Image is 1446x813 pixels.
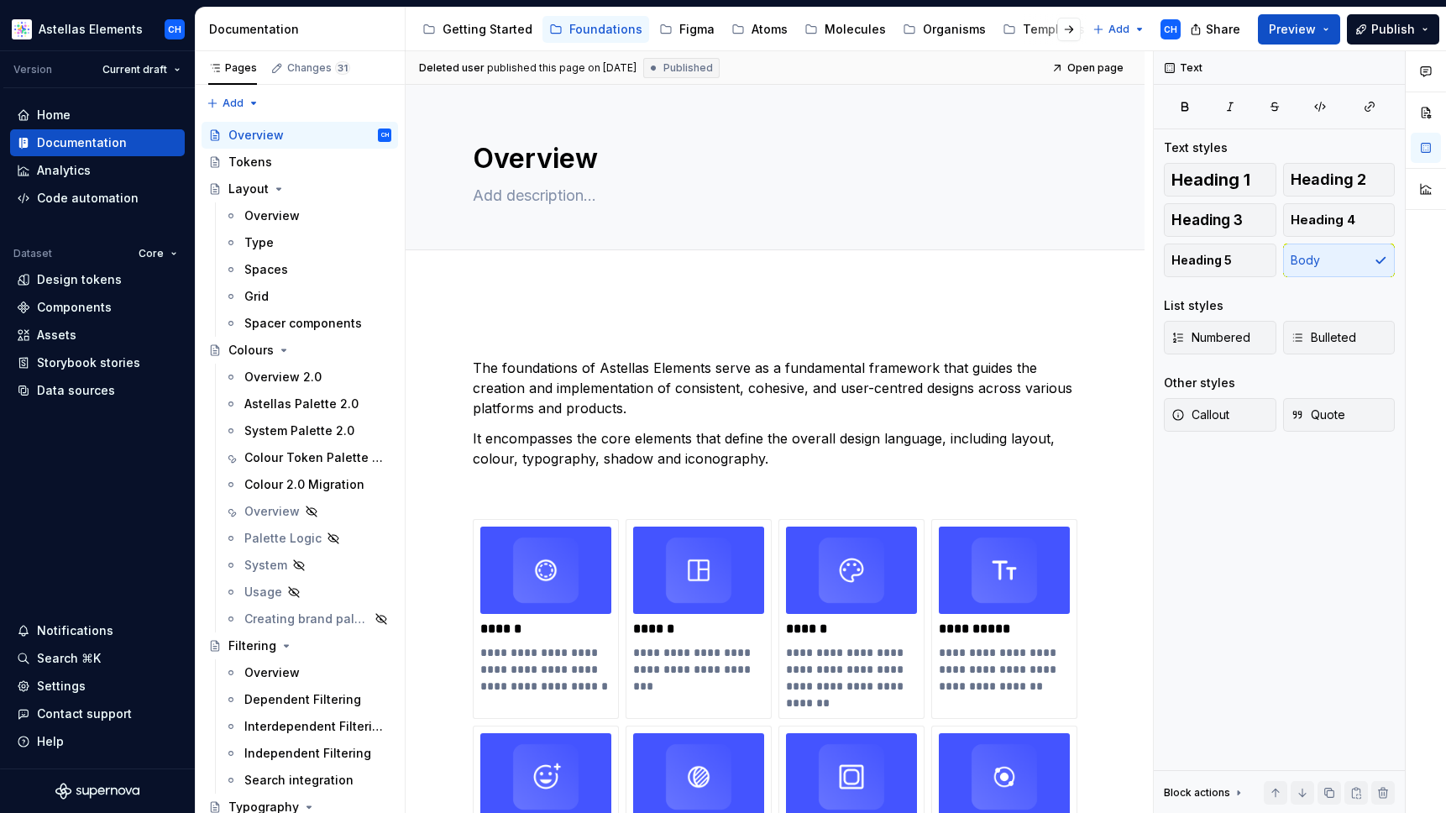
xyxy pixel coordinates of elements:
[37,271,122,288] div: Design tokens
[1258,14,1340,45] button: Preview
[996,16,1092,43] a: Templates
[10,266,185,293] a: Design tokens
[217,444,398,471] a: Colour Token Palette Creation 2.0
[1371,21,1415,38] span: Publish
[37,622,113,639] div: Notifications
[208,61,257,75] div: Pages
[244,396,359,412] div: Astellas Palette 2.0
[725,16,794,43] a: Atoms
[202,92,265,115] button: Add
[217,659,398,686] a: Overview
[10,185,185,212] a: Code automation
[37,354,140,371] div: Storybook stories
[37,327,76,344] div: Assets
[217,525,398,552] a: Palette Logic
[202,632,398,659] a: Filtering
[13,247,52,260] div: Dataset
[1181,14,1251,45] button: Share
[1087,18,1150,41] button: Add
[217,686,398,713] a: Dependent Filtering
[10,322,185,349] a: Assets
[37,705,132,722] div: Contact support
[102,63,167,76] span: Current draft
[1269,21,1316,38] span: Preview
[10,294,185,321] a: Components
[480,527,611,614] img: b2ba3373-b023-46fc-81e9-e6cf6992bf3b.png
[652,16,721,43] a: Figma
[244,503,300,520] div: Overview
[1291,171,1366,188] span: Heading 2
[217,552,398,579] a: System
[217,471,398,498] a: Colour 2.0 Migration
[939,527,1070,614] img: 5d0b43c6-0dd7-4392-b28b-f37c98fba464.png
[228,127,284,144] div: Overview
[1164,297,1223,314] div: List styles
[55,783,139,800] svg: Supernova Logo
[217,229,398,256] a: Type
[39,21,143,38] div: Astellas Elements
[217,606,398,632] a: Creating brand palettes
[217,256,398,283] a: Spaces
[287,61,350,75] div: Changes
[217,713,398,740] a: Interdependent Filtering
[1067,61,1124,75] span: Open page
[244,315,362,332] div: Spacer components
[37,299,112,316] div: Components
[786,527,917,614] img: 5550deed-43a9-437b-8b0c-da97e59b4cc9.png
[217,498,398,525] a: Overview
[244,369,322,386] div: Overview 2.0
[217,391,398,417] a: Astellas Palette 2.0
[1164,786,1230,800] div: Block actions
[679,21,715,38] div: Figma
[217,310,398,337] a: Spacer components
[923,21,986,38] div: Organisms
[1171,406,1229,423] span: Callout
[37,107,71,123] div: Home
[633,527,764,614] img: a0de2220-4884-45d7-b591-7bd03284bc27.png
[12,19,32,39] img: b2369ad3-f38c-46c1-b2a2-f2452fdbdcd2.png
[217,202,398,229] a: Overview
[244,207,300,224] div: Overview
[244,288,269,305] div: Grid
[1291,406,1345,423] span: Quote
[244,584,282,601] div: Usage
[202,176,398,202] a: Layout
[1283,203,1396,237] button: Heading 4
[223,97,244,110] span: Add
[228,181,269,197] div: Layout
[202,337,398,364] a: Colours
[542,16,649,43] a: Foundations
[1206,21,1240,38] span: Share
[416,13,1084,46] div: Page tree
[244,745,371,762] div: Independent Filtering
[228,154,272,170] div: Tokens
[244,449,383,466] div: Colour Token Palette Creation 2.0
[10,377,185,404] a: Data sources
[217,417,398,444] a: System Palette 2.0
[228,637,276,654] div: Filtering
[37,382,115,399] div: Data sources
[37,650,101,667] div: Search ⌘K
[1171,252,1232,269] span: Heading 5
[244,422,354,439] div: System Palette 2.0
[10,673,185,700] a: Settings
[37,733,64,750] div: Help
[473,428,1077,469] p: It encompasses the core elements that define the overall design language, including layout, colou...
[244,611,369,627] div: Creating brand palettes
[244,261,288,278] div: Spaces
[335,61,350,75] span: 31
[37,134,127,151] div: Documentation
[202,122,398,149] a: OverviewCH
[1291,329,1356,346] span: Bulleted
[37,678,86,695] div: Settings
[1171,329,1250,346] span: Numbered
[381,127,389,144] div: CH
[10,645,185,672] button: Search ⌘K
[1164,375,1235,391] div: Other styles
[752,21,788,38] div: Atoms
[37,162,91,179] div: Analytics
[416,16,539,43] a: Getting Started
[798,16,893,43] a: Molecules
[217,740,398,767] a: Independent Filtering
